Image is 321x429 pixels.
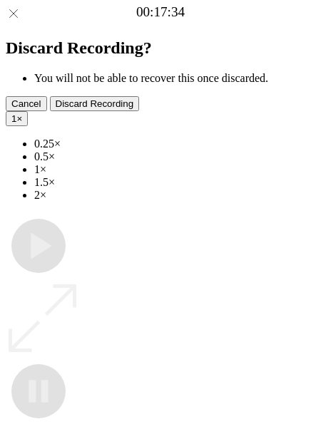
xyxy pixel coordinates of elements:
[34,72,315,85] li: You will not be able to recover this once discarded.
[6,111,28,126] button: 1×
[6,96,47,111] button: Cancel
[34,176,315,189] li: 1.5×
[6,38,315,58] h2: Discard Recording?
[136,4,185,20] a: 00:17:34
[34,189,315,202] li: 2×
[11,113,16,124] span: 1
[34,163,315,176] li: 1×
[34,150,315,163] li: 0.5×
[50,96,140,111] button: Discard Recording
[34,138,315,150] li: 0.25×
